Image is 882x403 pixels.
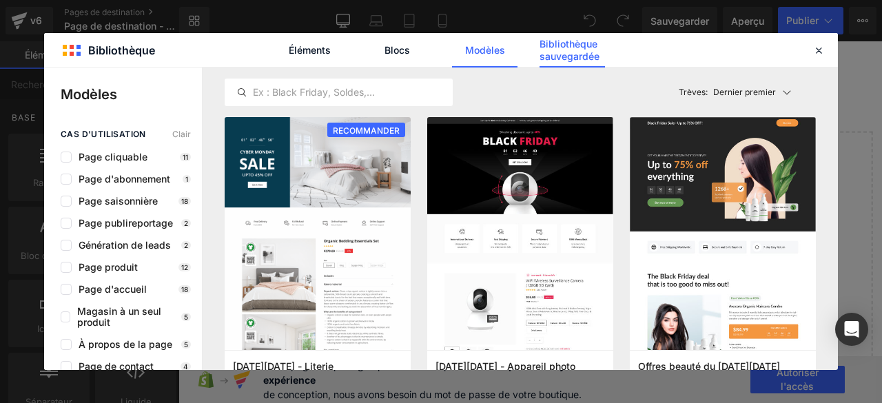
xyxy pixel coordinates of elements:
[233,360,334,373] span: Cyber ​​​​Monday - Literie
[183,362,188,371] font: 4
[540,38,599,62] font: Bibliothèque sauvegardée
[181,285,188,293] font: 18
[336,141,499,154] font: Commencez à créer votre page
[638,360,780,373] span: Offres beauté du Black Friday
[61,86,117,103] font: Modèles
[225,84,452,101] input: Ex : Black Friday, Soldes,...
[79,360,154,372] font: Page de contact
[374,315,460,327] font: Explorer le modèle
[184,313,188,321] font: 5
[638,360,780,372] font: Offres beauté du [DATE][DATE]
[278,345,557,355] font: ou faites glisser et déposez les éléments depuis la barre latérale gauche
[79,239,171,251] font: Génération de leads
[289,44,331,56] font: Éléments
[79,338,172,350] font: À propos de la page
[184,241,188,249] font: 2
[435,360,575,372] font: [DATE][DATE] - Appareil photo
[79,261,138,273] font: Page produit
[172,129,191,139] font: Clair
[79,217,173,229] font: Page publireportage
[79,283,147,295] font: Page d'accueil
[679,87,708,97] font: Trèves:
[181,263,188,271] font: 12
[465,44,505,56] font: Modèles
[835,313,868,346] div: Ouvrir Intercom Messenger
[185,175,188,183] font: 1
[233,360,334,372] font: [DATE][DATE] - Literie
[184,340,188,349] font: 5
[79,151,147,163] font: Page cliquable
[435,360,575,373] span: Black Friday - Appareil photo
[79,195,158,207] font: Page saisonnière
[184,219,188,227] font: 2
[181,197,188,205] font: 18
[384,44,410,56] font: Blocs
[673,79,817,106] button: Trèves:Dernier premier
[333,125,400,136] font: RECOMMANDER
[355,307,479,335] a: Explorer le modèle
[183,153,188,161] font: 11
[61,129,146,139] font: cas d'utilisation
[713,87,776,97] font: Dernier premier
[79,173,170,185] font: Page d'abonnement
[77,305,161,328] font: Magasin à un seul produit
